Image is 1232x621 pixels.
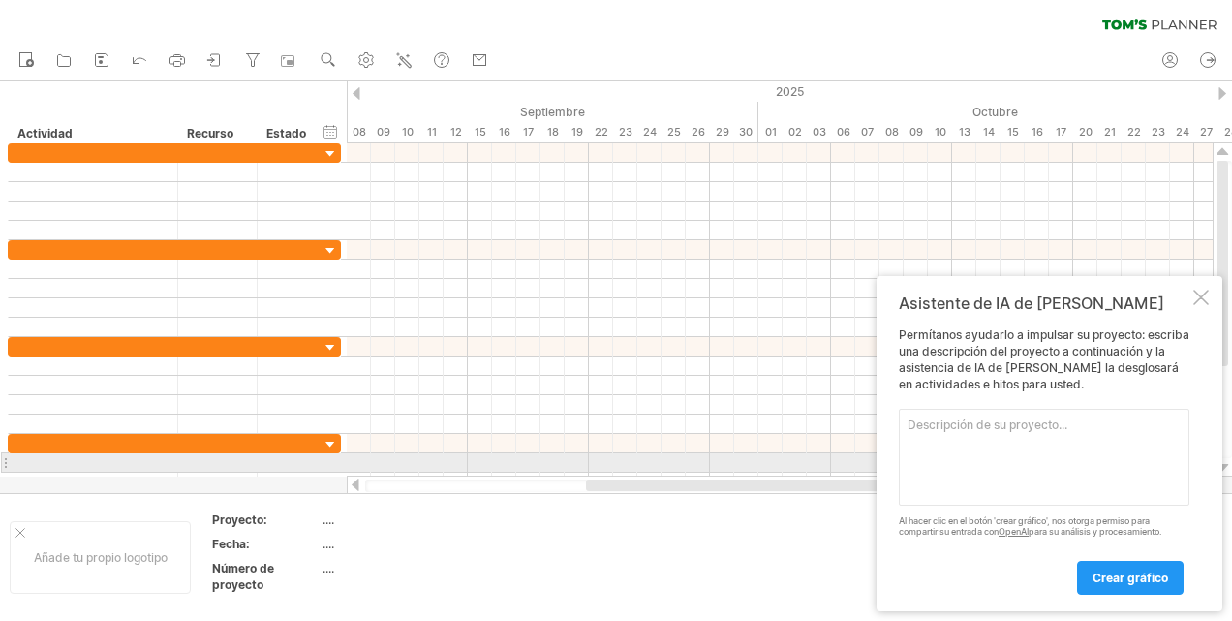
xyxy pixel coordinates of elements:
div: Thursday, 9 October 2025 [904,122,928,142]
div: Monday, 6 October 2025 [831,122,855,142]
font: Permítanos ayudarlo a impulsar su proyecto: escriba una descripción del proyecto a continuación y... [899,327,1189,390]
div: Monday, 22 September 2025 [589,122,613,142]
div: Friday, 26 September 2025 [686,122,710,142]
div: Thursday, 2 October 2025 [783,122,807,142]
div: Estado [266,124,309,143]
div: Wednesday, 22 October 2025 [1122,122,1146,142]
div: Tuesday, 23 September 2025 [613,122,637,142]
div: Wednesday, 1 October 2025 [758,122,783,142]
div: Monday, 27 October 2025 [1194,122,1218,142]
a: OpenAI [999,526,1029,537]
div: Thursday, 11 September 2025 [419,122,444,142]
div: Tuesday, 14 October 2025 [976,122,1001,142]
div: Tuesday, 7 October 2025 [855,122,879,142]
div: Wednesday, 10 September 2025 [395,122,419,142]
div: Monday, 15 September 2025 [468,122,492,142]
div: Friday, 17 October 2025 [1049,122,1073,142]
div: Tuesday, 16 September 2025 [492,122,516,142]
div: Friday, 3 October 2025 [807,122,831,142]
div: .... [323,512,485,528]
div: Friday, 10 October 2025 [928,122,952,142]
div: Thursday, 23 October 2025 [1146,122,1170,142]
div: Friday, 24 October 2025 [1170,122,1194,142]
div: Wednesday, 15 October 2025 [1001,122,1025,142]
div: Tuesday, 9 September 2025 [371,122,395,142]
div: Fecha: [212,536,319,552]
div: Proyecto: [212,512,319,528]
div: .... [323,536,485,552]
div: Wednesday, 24 September 2025 [637,122,662,142]
span: Crear gráfico [1093,571,1168,585]
div: Número de proyecto [212,560,319,593]
div: Thursday, 16 October 2025 [1025,122,1049,142]
div: Wednesday, 17 September 2025 [516,122,540,142]
div: Monday, 13 October 2025 [952,122,976,142]
div: Asistente de IA de [PERSON_NAME] [899,294,1189,313]
div: Tuesday, 21 October 2025 [1097,122,1122,142]
div: September 2025 [226,102,758,122]
div: Monday, 20 October 2025 [1073,122,1097,142]
div: Monday, 8 September 2025 [347,122,371,142]
div: Wednesday, 8 October 2025 [879,122,904,142]
div: Recurso [187,124,246,143]
a: Crear gráfico [1077,561,1184,595]
div: Monday, 29 September 2025 [710,122,734,142]
font: Añade tu propio logotipo [34,550,168,565]
div: Thursday, 18 September 2025 [540,122,565,142]
div: Friday, 12 September 2025 [444,122,468,142]
div: Tuesday, 30 September 2025 [734,122,758,142]
div: Al hacer clic en el botón 'crear gráfico', nos otorga permiso para compartir su entrada con para ... [899,516,1189,538]
div: Thursday, 25 September 2025 [662,122,686,142]
div: Actividad [17,124,167,143]
div: .... [323,560,485,576]
div: Friday, 19 September 2025 [565,122,589,142]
